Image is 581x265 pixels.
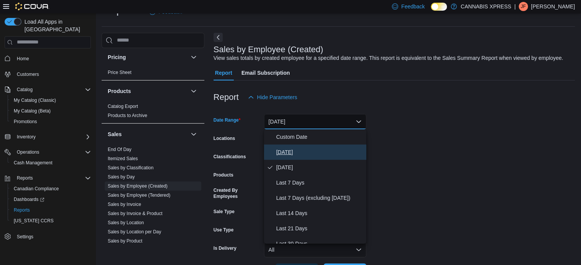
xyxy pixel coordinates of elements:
span: Inventory [17,134,36,140]
span: Sales by Invoice & Product [108,210,162,217]
span: [DATE] [276,148,363,157]
span: Sales by Classification [108,165,154,171]
h3: Pricing [108,53,126,61]
button: Hide Parameters [245,90,300,105]
a: Canadian Compliance [11,184,62,193]
button: [US_STATE] CCRS [8,215,94,226]
a: Catalog Export [108,104,138,109]
a: Sales by Day [108,174,135,180]
h3: Report [214,93,239,102]
button: Pricing [189,53,198,62]
span: Customers [14,69,91,79]
span: Reports [11,206,91,215]
span: End Of Day [108,146,131,153]
a: Sales by Employee (Created) [108,183,168,189]
a: Sales by Employee (Tendered) [108,193,170,198]
span: Settings [17,234,33,240]
label: Classifications [214,154,246,160]
span: Report [215,65,232,80]
button: Reports [8,205,94,215]
span: Settings [14,231,91,241]
button: Catalog [2,84,94,95]
a: Promotions [11,117,40,126]
span: Dashboards [14,196,44,202]
a: Dashboards [8,194,94,205]
a: Price Sheet [108,70,131,75]
span: Reports [17,175,33,181]
img: Cova [15,3,49,10]
label: Is Delivery [214,245,236,251]
span: Customers [17,71,39,77]
span: Last 7 Days [276,178,363,187]
a: Sales by Location [108,220,144,225]
span: Promotions [14,119,37,125]
span: Last 30 Days [276,239,363,248]
span: Load All Apps in [GEOGRAPHIC_DATA] [21,18,91,33]
button: Cash Management [8,157,94,168]
span: Home [14,54,91,63]
span: Price Sheet [108,69,131,75]
span: My Catalog (Classic) [14,97,56,103]
span: Catalog [14,85,91,94]
button: Products [108,87,188,95]
button: Products [189,87,198,96]
p: CANNABIS XPRESS [461,2,511,11]
span: Last 14 Days [276,209,363,218]
a: Cash Management [11,158,55,167]
button: Operations [2,147,94,157]
button: All [264,242,366,257]
button: Next [214,33,223,42]
span: Canadian Compliance [14,186,59,192]
label: Date Range [214,117,241,123]
button: [DATE] [264,114,366,129]
span: Washington CCRS [11,216,91,225]
div: Select listbox [264,129,366,244]
span: My Catalog (Classic) [11,96,91,105]
button: Catalog [14,85,36,94]
label: Products [214,172,233,178]
label: Sale Type [214,209,235,215]
span: Email Subscription [241,65,290,80]
button: Reports [2,173,94,183]
button: Settings [2,231,94,242]
span: Reports [14,173,91,183]
div: Pricing [102,68,204,80]
span: Last 21 Days [276,224,363,233]
label: Created By Employees [214,187,261,199]
span: Cash Management [14,160,52,166]
label: Use Type [214,227,233,233]
a: Products to Archive [108,113,147,118]
div: Products [102,102,204,123]
span: Operations [14,148,91,157]
span: Itemized Sales [108,156,138,162]
a: [US_STATE] CCRS [11,216,57,225]
span: My Catalog (Beta) [11,106,91,116]
button: Reports [14,173,36,183]
button: My Catalog (Classic) [8,95,94,106]
button: Promotions [8,116,94,127]
span: My Catalog (Beta) [14,108,51,114]
a: My Catalog (Classic) [11,96,59,105]
a: Reports [11,206,33,215]
button: Canadian Compliance [8,183,94,194]
span: JF [521,2,526,11]
button: Sales [189,130,198,139]
a: Settings [14,232,36,241]
a: Dashboards [11,195,47,204]
div: View sales totals by created employee for a specified date range. This report is equivalent to th... [214,54,563,62]
button: My Catalog (Beta) [8,106,94,116]
span: Operations [17,149,39,155]
a: Sales by Product [108,238,142,244]
a: Home [14,54,32,63]
span: [DATE] [276,163,363,172]
span: Promotions [11,117,91,126]
span: Sales by Product [108,238,142,244]
h3: Products [108,87,131,95]
div: Jo Forbes [519,2,528,11]
a: Sales by Invoice [108,202,141,207]
p: [PERSON_NAME] [531,2,575,11]
input: Dark Mode [431,3,447,11]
